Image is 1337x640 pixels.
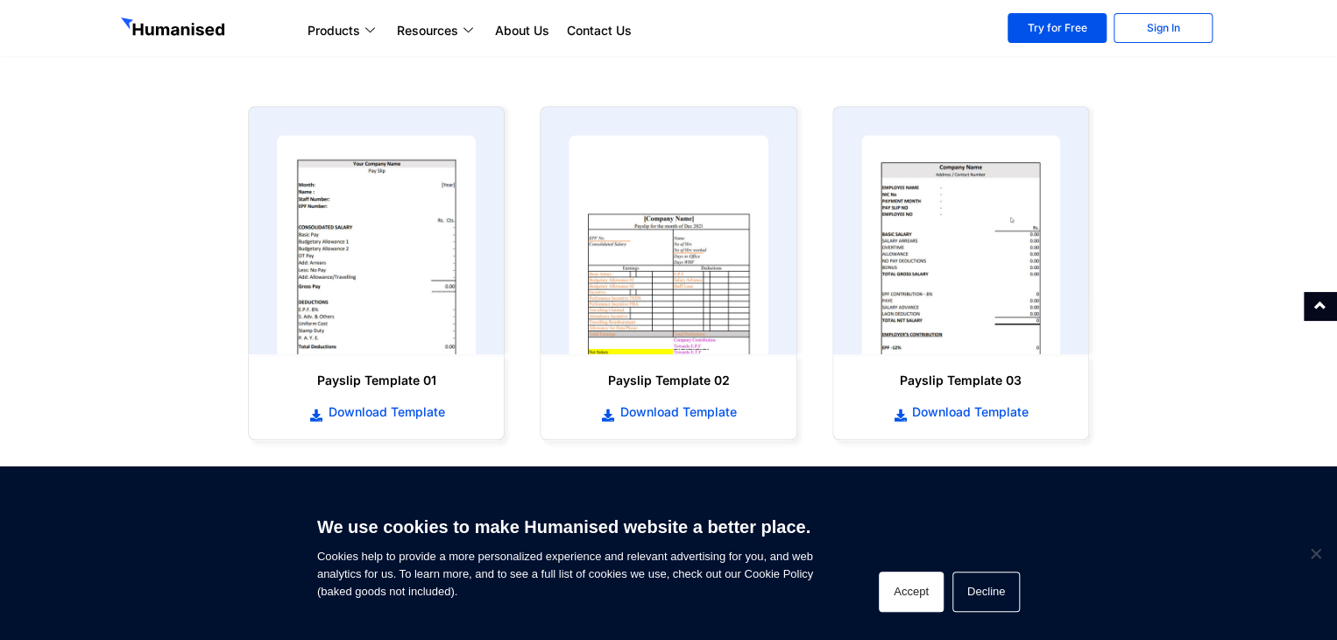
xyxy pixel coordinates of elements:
[121,18,228,40] img: GetHumanised Logo
[558,20,640,41] a: Contact Us
[851,402,1071,422] a: Download Template
[1114,13,1213,43] a: Sign In
[879,572,944,612] button: Accept
[861,135,1060,354] img: payslip template
[486,20,558,41] a: About Us
[317,506,813,601] span: Cookies help to provide a more personalized experience and relevant advertising for you, and web ...
[616,403,737,421] span: Download Template
[388,20,486,41] a: Resources
[908,403,1029,421] span: Download Template
[1306,544,1324,562] span: Decline
[558,372,778,389] h6: Payslip Template 02
[952,572,1020,612] button: Decline
[558,402,778,422] a: Download Template
[277,135,476,354] img: payslip template
[851,372,1071,389] h6: Payslip Template 03
[323,403,444,421] span: Download Template
[266,372,486,389] h6: Payslip Template 01
[569,135,768,354] img: payslip template
[317,515,813,539] h6: We use cookies to make Humanised website a better place.
[1008,13,1107,43] a: Try for Free
[266,402,486,422] a: Download Template
[299,20,388,41] a: Products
